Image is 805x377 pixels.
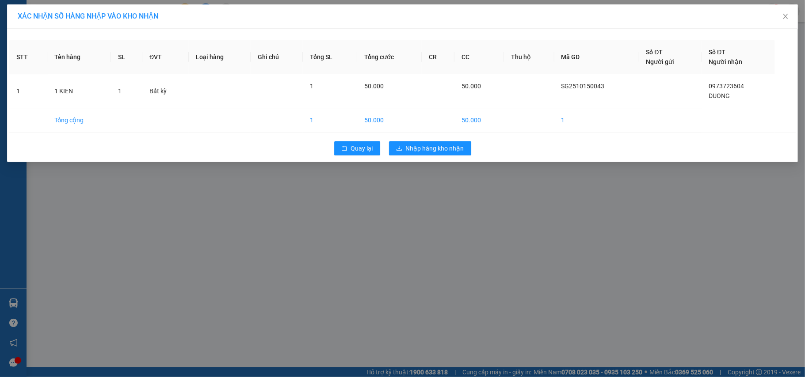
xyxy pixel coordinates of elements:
[18,12,158,20] span: XÁC NHẬN SỐ HÀNG NHẬP VÀO KHO NHẬN
[303,40,357,74] th: Tổng SL
[310,83,313,90] span: 1
[47,74,111,108] td: 1 KIEN
[709,49,725,56] span: Số ĐT
[142,40,189,74] th: ĐVT
[118,87,122,94] span: 1
[111,40,142,74] th: SL
[9,74,47,108] td: 1
[462,83,481,90] span: 50.000
[364,83,384,90] span: 50.000
[454,108,504,132] td: 50.000
[396,145,402,152] span: download
[303,108,357,132] td: 1
[709,92,730,99] span: DUONG
[47,108,111,132] td: Tổng cộng
[554,108,639,132] td: 1
[646,58,675,65] span: Người gửi
[189,40,251,74] th: Loại hàng
[561,83,605,90] span: SG2510150043
[782,13,789,20] span: close
[341,145,347,152] span: rollback
[554,40,639,74] th: Mã GD
[357,108,422,132] td: 50.000
[504,40,554,74] th: Thu hộ
[47,40,111,74] th: Tên hàng
[9,40,47,74] th: STT
[357,40,422,74] th: Tổng cước
[422,40,454,74] th: CR
[709,83,744,90] span: 0973723604
[351,143,373,153] span: Quay lại
[251,40,303,74] th: Ghi chú
[142,74,189,108] td: Bất kỳ
[646,49,663,56] span: Số ĐT
[454,40,504,74] th: CC
[389,141,471,155] button: downloadNhập hàng kho nhận
[773,4,798,29] button: Close
[709,58,742,65] span: Người nhận
[334,141,380,155] button: rollbackQuay lại
[406,143,464,153] span: Nhập hàng kho nhận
